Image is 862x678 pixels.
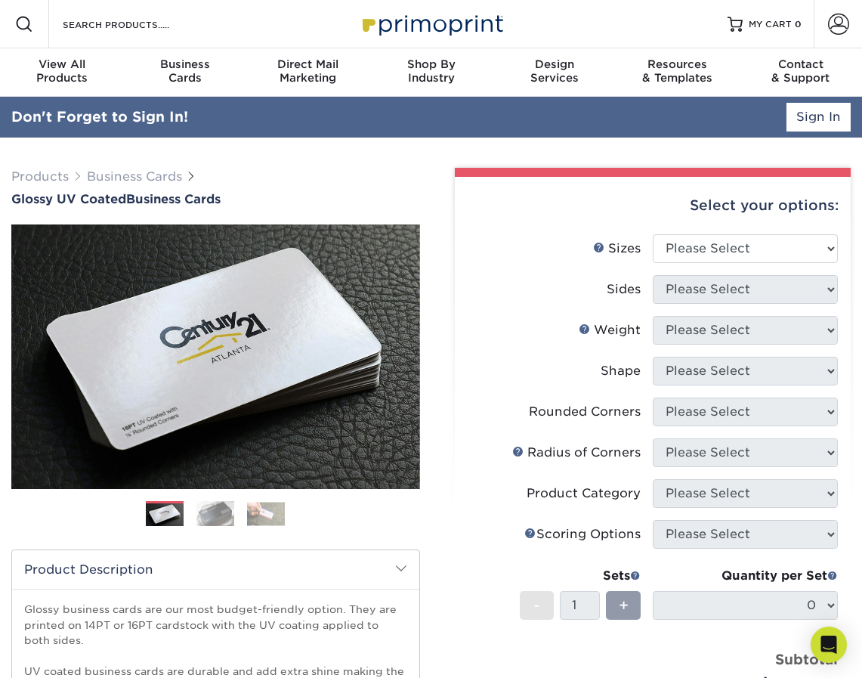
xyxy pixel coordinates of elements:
[527,485,641,503] div: Product Category
[520,567,641,585] div: Sets
[739,48,862,97] a: Contact& Support
[653,567,838,585] div: Quantity per Set
[749,18,792,31] span: MY CART
[369,48,493,97] a: Shop ByIndustry
[87,169,182,184] a: Business Cards
[811,627,847,663] div: Open Intercom Messenger
[616,57,739,71] span: Resources
[146,496,184,534] img: Business Cards 01
[529,403,641,421] div: Rounded Corners
[739,57,862,85] div: & Support
[246,57,369,71] span: Direct Mail
[775,651,838,667] strong: Subtotal
[11,192,126,206] span: Glossy UV Coated
[739,57,862,71] span: Contact
[619,594,629,617] span: +
[11,169,69,184] a: Products
[12,550,419,589] h2: Product Description
[369,57,493,85] div: Industry
[123,57,246,71] span: Business
[196,500,234,527] img: Business Cards 02
[533,594,540,617] span: -
[616,57,739,85] div: & Templates
[11,192,420,206] h1: Business Cards
[512,444,641,462] div: Radius of Corners
[616,48,739,97] a: Resources& Templates
[579,321,641,339] div: Weight
[493,57,616,85] div: Services
[607,280,641,299] div: Sides
[11,153,420,562] img: Glossy UV Coated 01
[369,57,493,71] span: Shop By
[246,57,369,85] div: Marketing
[524,525,641,543] div: Scoring Options
[493,57,616,71] span: Design
[593,240,641,258] div: Sizes
[123,57,246,85] div: Cards
[247,502,285,525] img: Business Cards 03
[123,48,246,97] a: BusinessCards
[61,15,209,33] input: SEARCH PRODUCTS.....
[786,103,851,132] a: Sign In
[356,8,507,40] img: Primoprint
[795,19,802,29] span: 0
[11,192,420,206] a: Glossy UV CoatedBusiness Cards
[246,48,369,97] a: Direct MailMarketing
[11,107,188,128] div: Don't Forget to Sign In!
[601,362,641,380] div: Shape
[493,48,616,97] a: DesignServices
[467,177,839,234] div: Select your options:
